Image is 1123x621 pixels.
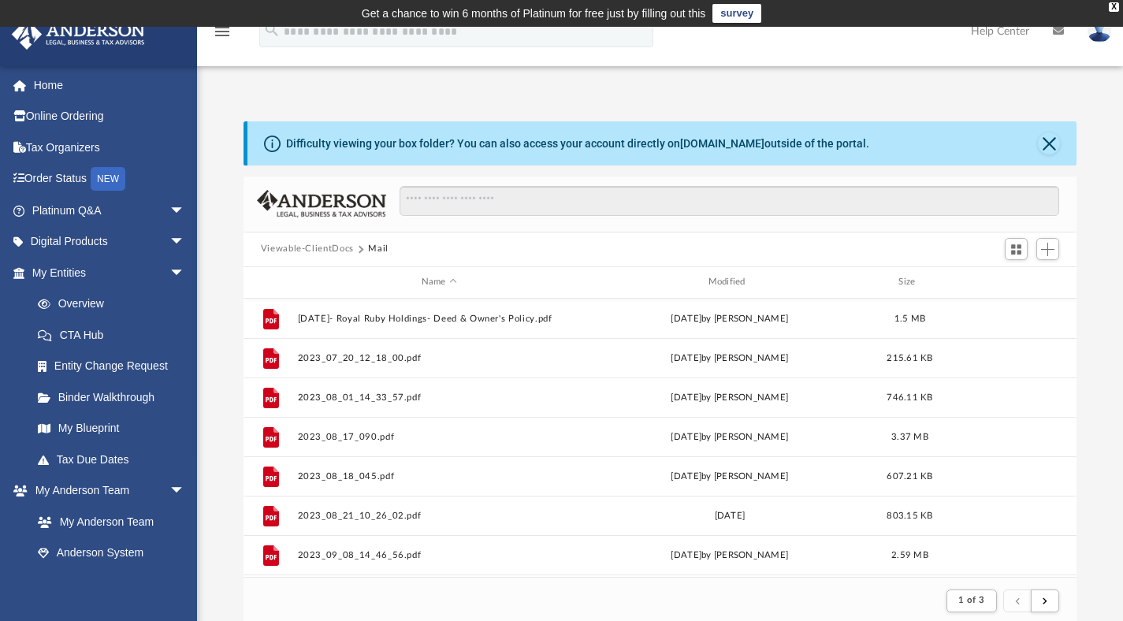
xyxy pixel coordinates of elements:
button: [DATE]- Royal Ruby Holdings- Deed & Owner's Policy.pdf [297,313,581,323]
a: My Blueprint [22,413,201,444]
a: My Anderson Team [22,506,193,537]
button: Add [1036,238,1060,260]
i: search [263,21,281,39]
button: Close [1038,132,1060,154]
button: 2023_08_01_14_33_57.pdf [297,392,581,402]
div: NEW [91,167,125,191]
button: Switch to Grid View [1005,238,1028,260]
button: 2023_08_21_10_26_02.pdf [297,510,581,520]
a: menu [213,30,232,41]
div: [DATE] by [PERSON_NAME] [588,351,872,365]
span: arrow_drop_down [169,475,201,508]
span: 3.37 MB [891,432,928,441]
button: 2023_07_20_12_18_00.pdf [297,352,581,363]
button: 2023_08_18_045.pdf [297,470,581,481]
img: User Pic [1088,20,1111,43]
a: Home [11,69,209,101]
div: Difficulty viewing your box folder? You can also access your account directly on outside of the p... [286,136,869,152]
a: My Entitiesarrow_drop_down [11,257,209,288]
div: [DATE] by [PERSON_NAME] [588,469,872,483]
a: [DOMAIN_NAME] [680,137,764,150]
a: Tax Due Dates [22,444,209,475]
a: CTA Hub [22,319,209,351]
div: [DATE] [588,508,872,522]
button: Viewable-ClientDocs [261,242,354,256]
img: Anderson Advisors Platinum Portal [7,19,150,50]
span: 215.61 KB [887,353,932,362]
div: id [948,275,1058,289]
input: Search files and folders [400,186,1059,216]
i: menu [213,22,232,41]
a: Anderson System [22,537,201,569]
a: Overview [22,288,209,320]
div: [DATE] by [PERSON_NAME] [588,548,872,562]
span: 803.15 KB [887,511,932,519]
div: [DATE] by [PERSON_NAME] [588,311,872,325]
div: close [1109,2,1119,12]
div: [DATE] by [PERSON_NAME] [588,390,872,404]
div: grid [244,299,1077,578]
a: Online Ordering [11,101,209,132]
span: 1 of 3 [958,596,984,604]
span: arrow_drop_down [169,257,201,289]
div: Size [878,275,941,289]
button: Mail [368,242,389,256]
div: Get a chance to win 6 months of Platinum for free just by filling out this [362,4,706,23]
a: My Anderson Teamarrow_drop_down [11,475,201,507]
span: 2.59 MB [891,550,928,559]
button: 2023_09_08_14_46_56.pdf [297,549,581,560]
a: Digital Productsarrow_drop_down [11,226,209,258]
span: 746.11 KB [887,392,932,401]
span: 607.21 KB [887,471,932,480]
a: Order StatusNEW [11,163,209,195]
div: Modified [587,275,871,289]
span: arrow_drop_down [169,226,201,258]
a: Tax Organizers [11,132,209,163]
a: Entity Change Request [22,351,209,382]
span: arrow_drop_down [169,195,201,227]
div: Name [296,275,580,289]
a: survey [712,4,761,23]
a: Platinum Q&Aarrow_drop_down [11,195,209,226]
div: [DATE] by [PERSON_NAME] [588,429,872,444]
button: 2023_08_17_090.pdf [297,431,581,441]
div: id [251,275,290,289]
span: 1.5 MB [894,314,925,322]
button: 1 of 3 [946,589,996,612]
a: Binder Walkthrough [22,381,209,413]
